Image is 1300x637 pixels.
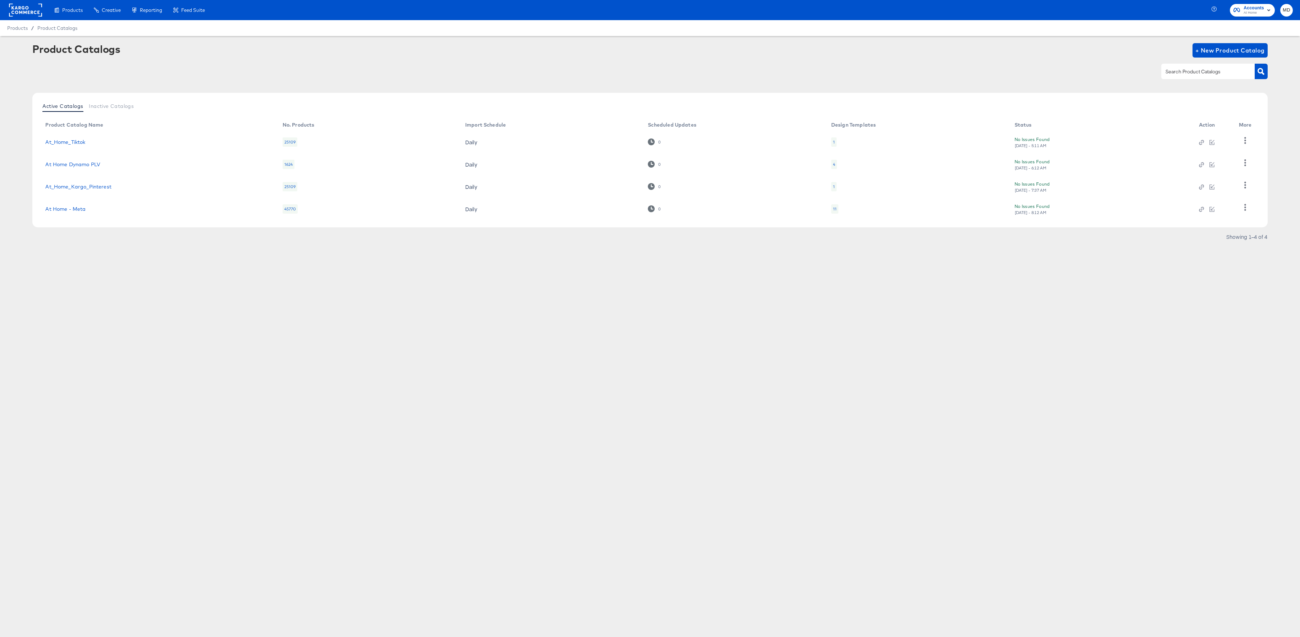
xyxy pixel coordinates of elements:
[32,43,120,55] div: Product Catalogs
[833,206,837,212] div: 11
[1244,10,1264,16] span: At Home
[459,153,642,176] td: Daily
[102,7,121,13] span: Creative
[1230,4,1275,17] button: AccountsAt Home
[1244,4,1264,12] span: Accounts
[1280,4,1293,17] button: MD
[459,131,642,153] td: Daily
[62,7,83,13] span: Products
[37,25,77,31] a: Product Catalogs
[283,122,315,128] div: No. Products
[45,184,111,190] a: At_Home_Kargo_Pinterest
[181,7,205,13] span: Feed Suite
[7,25,28,31] span: Products
[1195,45,1265,55] span: + New Product Catalog
[648,183,660,190] div: 0
[283,137,298,147] div: 25109
[833,161,835,167] div: 4
[283,204,298,214] div: 45770
[648,161,660,168] div: 0
[1193,119,1233,131] th: Action
[1193,43,1268,58] button: + New Product Catalog
[658,140,661,145] div: 0
[648,205,660,212] div: 0
[658,184,661,189] div: 0
[648,122,696,128] div: Scheduled Updates
[459,176,642,198] td: Daily
[89,103,134,109] span: Inactive Catalogs
[283,160,295,169] div: 1624
[1233,119,1260,131] th: More
[648,138,660,145] div: 0
[833,139,835,145] div: 1
[45,206,86,212] a: At Home - Meta
[831,182,837,191] div: 1
[831,204,838,214] div: 11
[1009,119,1193,131] th: Status
[45,122,103,128] div: Product Catalog Name
[45,161,100,167] a: At Home Dynamo PLV
[42,103,83,109] span: Active Catalogs
[283,182,298,191] div: 25109
[1283,6,1290,14] span: MD
[831,160,837,169] div: 4
[1164,68,1241,76] input: Search Product Catalogs
[1226,234,1268,239] div: Showing 1–4 of 4
[831,137,837,147] div: 1
[831,122,876,128] div: Design Templates
[45,139,85,145] a: At_Home_Tiktok
[140,7,162,13] span: Reporting
[658,206,661,211] div: 0
[833,184,835,190] div: 1
[658,162,661,167] div: 0
[459,198,642,220] td: Daily
[465,122,506,128] div: Import Schedule
[28,25,37,31] span: /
